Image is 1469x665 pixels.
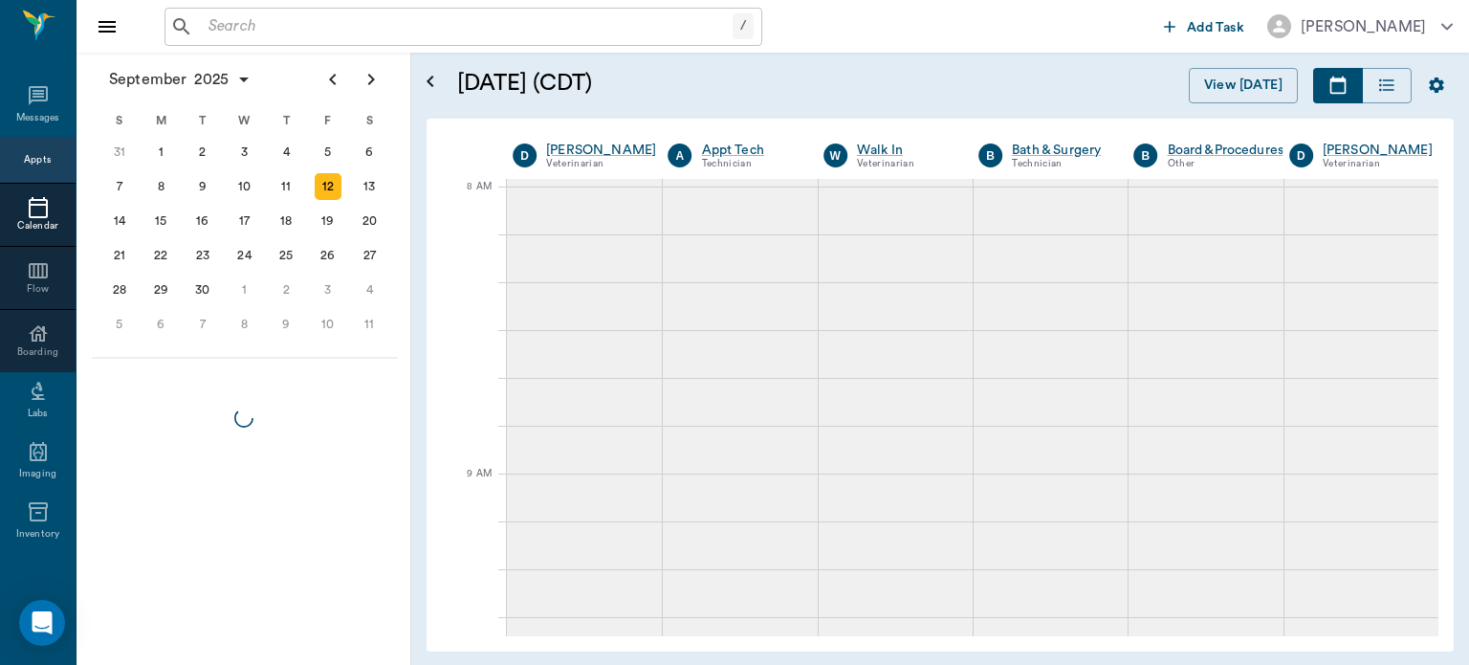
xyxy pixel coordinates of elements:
div: Tuesday, September 30, 2025 [189,277,216,303]
div: / [733,13,754,39]
button: Close drawer [88,8,126,46]
div: Imaging [19,467,56,481]
div: Saturday, October 4, 2025 [356,277,383,303]
div: Saturday, September 13, 2025 [356,173,383,200]
div: Thursday, September 11, 2025 [273,173,299,200]
div: Sunday, September 28, 2025 [106,277,133,303]
div: Friday, September 26, 2025 [315,242,341,269]
div: Sunday, September 21, 2025 [106,242,133,269]
div: Technician [702,156,795,172]
div: Tuesday, September 23, 2025 [189,242,216,269]
div: D [1289,144,1313,167]
div: Saturday, October 11, 2025 [356,311,383,338]
div: Other [1168,156,1284,172]
input: Search [201,13,733,40]
div: Sunday, September 7, 2025 [106,173,133,200]
div: Saturday, September 6, 2025 [356,139,383,166]
div: Veterinarian [546,156,656,172]
div: Friday, October 10, 2025 [315,311,341,338]
div: Tuesday, September 9, 2025 [189,173,216,200]
div: Tuesday, October 7, 2025 [189,311,216,338]
div: Monday, September 8, 2025 [147,173,174,200]
div: A [669,144,692,167]
div: Friday, September 19, 2025 [315,208,341,234]
div: Thursday, September 25, 2025 [273,242,299,269]
div: T [182,106,224,135]
div: Monday, September 29, 2025 [147,277,174,303]
button: September2025 [99,60,261,99]
div: D [513,144,537,167]
div: B [1134,144,1158,167]
div: W [823,144,847,167]
div: Thursday, October 9, 2025 [273,311,299,338]
div: Messages [16,111,60,125]
div: Sunday, August 31, 2025 [106,139,133,166]
div: Wednesday, September 17, 2025 [231,208,258,234]
div: Technician [1012,156,1105,172]
div: 9 AM [442,464,492,512]
div: Tuesday, September 16, 2025 [189,208,216,234]
div: Friday, September 5, 2025 [315,139,341,166]
span: September [105,66,190,93]
a: Walk In [857,141,950,160]
div: Wednesday, October 1, 2025 [231,277,258,303]
a: Bath & Surgery [1012,141,1105,160]
div: Veterinarian [857,156,950,172]
div: Tuesday, September 2, 2025 [189,139,216,166]
a: Board &Procedures [1168,141,1284,160]
div: W [224,106,266,135]
a: [PERSON_NAME] [546,141,656,160]
a: [PERSON_NAME] [1323,141,1433,160]
div: Wednesday, October 8, 2025 [231,311,258,338]
div: Saturday, September 27, 2025 [356,242,383,269]
div: Thursday, September 4, 2025 [273,139,299,166]
div: [PERSON_NAME] [1301,15,1426,38]
button: [PERSON_NAME] [1252,9,1468,44]
div: B [978,144,1002,167]
div: Inventory [16,527,59,542]
div: F [307,106,349,135]
div: Wednesday, September 3, 2025 [231,139,258,166]
div: Thursday, October 2, 2025 [273,277,299,303]
div: Friday, October 3, 2025 [315,277,341,303]
div: Labs [28,407,48,421]
button: Next page [352,60,390,99]
div: Wednesday, September 10, 2025 [231,173,258,200]
div: Saturday, September 20, 2025 [356,208,383,234]
div: Sunday, September 14, 2025 [106,208,133,234]
button: Add Task [1156,9,1252,44]
div: Wednesday, September 24, 2025 [231,242,258,269]
div: Open Intercom Messenger [19,600,65,646]
div: Thursday, September 18, 2025 [273,208,299,234]
div: Monday, September 22, 2025 [147,242,174,269]
div: S [99,106,141,135]
div: T [265,106,307,135]
div: Monday, September 1, 2025 [147,139,174,166]
span: 2025 [190,66,232,93]
div: Appts [24,153,51,167]
div: Today, Friday, September 12, 2025 [315,173,341,200]
div: Sunday, October 5, 2025 [106,311,133,338]
div: S [348,106,390,135]
div: Veterinarian [1323,156,1433,172]
button: View [DATE] [1189,68,1298,103]
button: Open calendar [419,45,442,119]
div: Monday, October 6, 2025 [147,311,174,338]
h5: [DATE] (CDT) [457,68,883,99]
button: Previous page [314,60,352,99]
div: 8 AM [442,177,492,225]
a: Appt Tech [702,141,795,160]
div: M [141,106,183,135]
div: Monday, September 15, 2025 [147,208,174,234]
